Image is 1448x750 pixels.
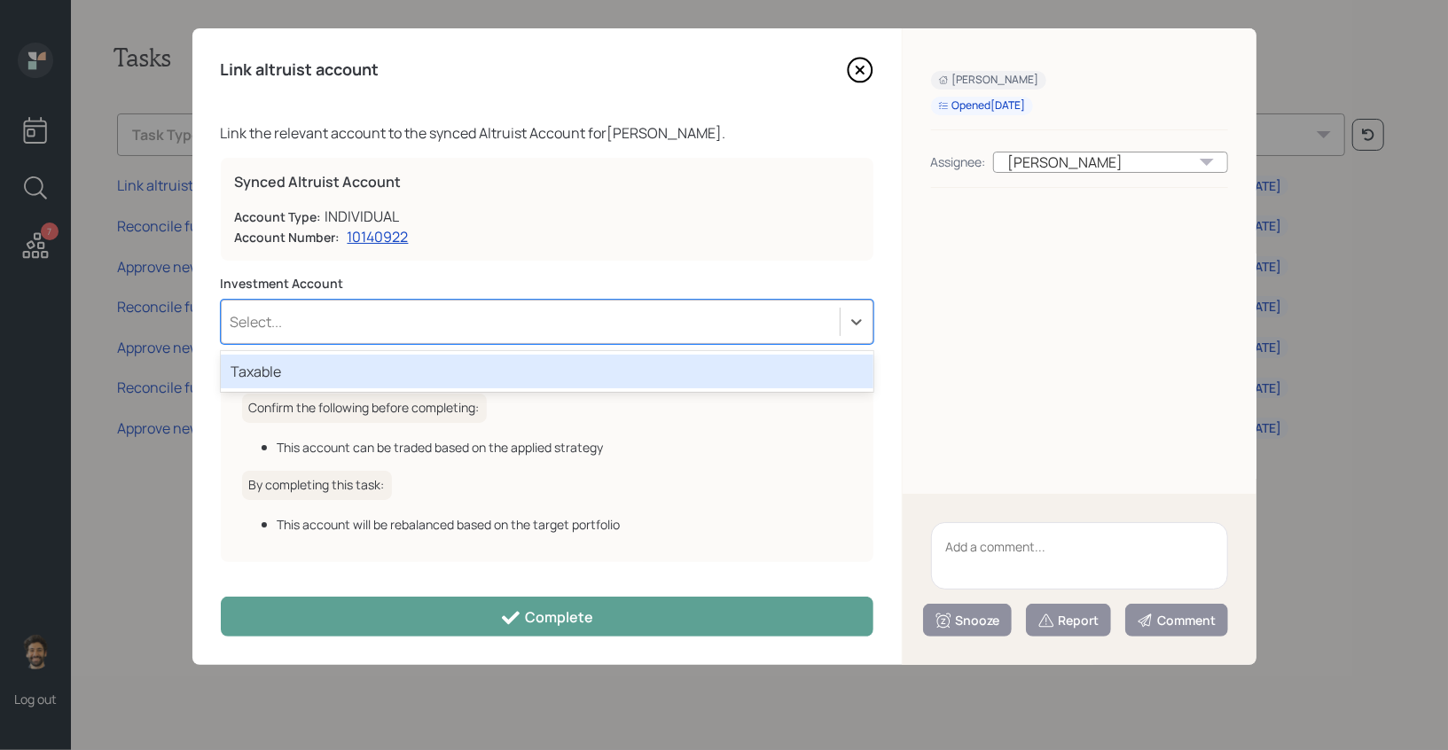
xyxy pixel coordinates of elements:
div: INDIVIDUAL [325,206,400,227]
button: Comment [1125,604,1228,637]
div: Taxable [221,355,873,388]
div: This account will be rebalanced based on the target portfolio [278,515,852,534]
h4: Link altruist account [221,60,380,80]
button: Snooze [923,604,1012,637]
div: Assignee: [931,152,986,171]
button: Complete [221,597,873,637]
label: Synced Altruist Account [235,172,859,191]
h6: By completing this task: [242,471,392,500]
div: Select... [231,312,283,332]
label: Investment Account [221,275,873,293]
a: 10140922 [348,227,409,246]
div: Snooze [935,612,1000,629]
label: Account Number: [235,229,340,246]
div: This account can be traded based on the applied strategy [278,438,852,457]
div: Opened [DATE] [938,98,1026,113]
button: Report [1026,604,1111,637]
h6: Confirm the following before completing: [242,394,487,423]
div: Report [1037,612,1100,629]
label: Account Type: [235,208,322,226]
div: Link the relevant account to the synced Altruist Account for [PERSON_NAME] . [221,122,873,144]
div: [PERSON_NAME] [938,73,1039,88]
div: Comment [1137,612,1217,629]
div: Complete [500,607,593,629]
div: [PERSON_NAME] [993,152,1228,173]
